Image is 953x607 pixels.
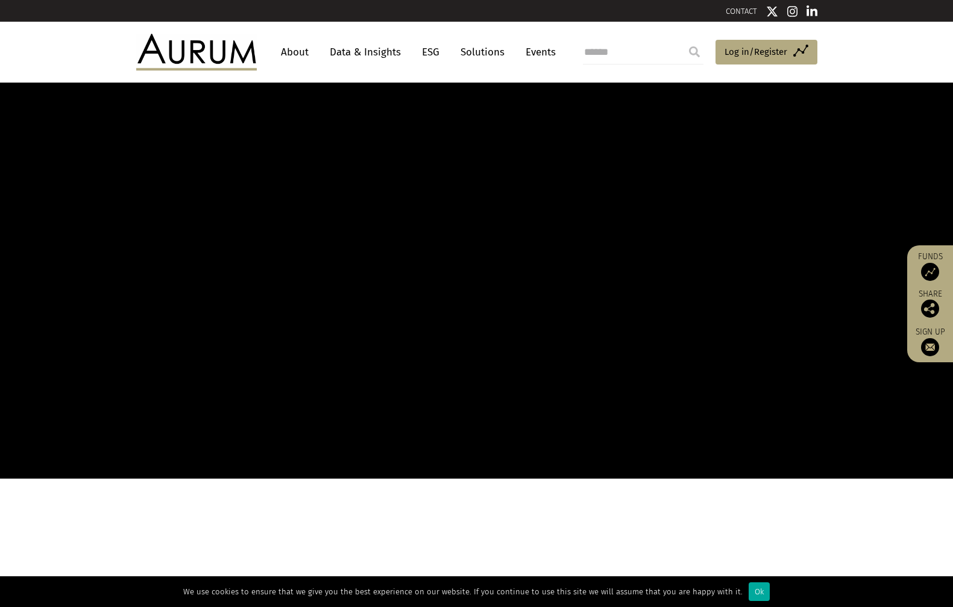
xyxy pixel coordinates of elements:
div: Share [913,290,947,318]
a: ESG [416,41,445,63]
img: Linkedin icon [807,5,817,17]
span: Log in/Register [725,45,787,59]
a: Data & Insights [324,41,407,63]
a: CONTACT [726,7,757,16]
a: Solutions [454,41,511,63]
img: Access Funds [921,263,939,281]
img: Aurum [136,34,257,70]
img: Twitter icon [766,5,778,17]
input: Submit [682,40,706,64]
img: Sign up to our newsletter [921,338,939,356]
a: Sign up [913,327,947,356]
a: Log in/Register [716,40,817,65]
a: Funds [913,251,947,281]
img: Instagram icon [787,5,798,17]
div: Ok [749,582,770,601]
a: Events [520,41,556,63]
img: Share this post [921,300,939,318]
a: About [275,41,315,63]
